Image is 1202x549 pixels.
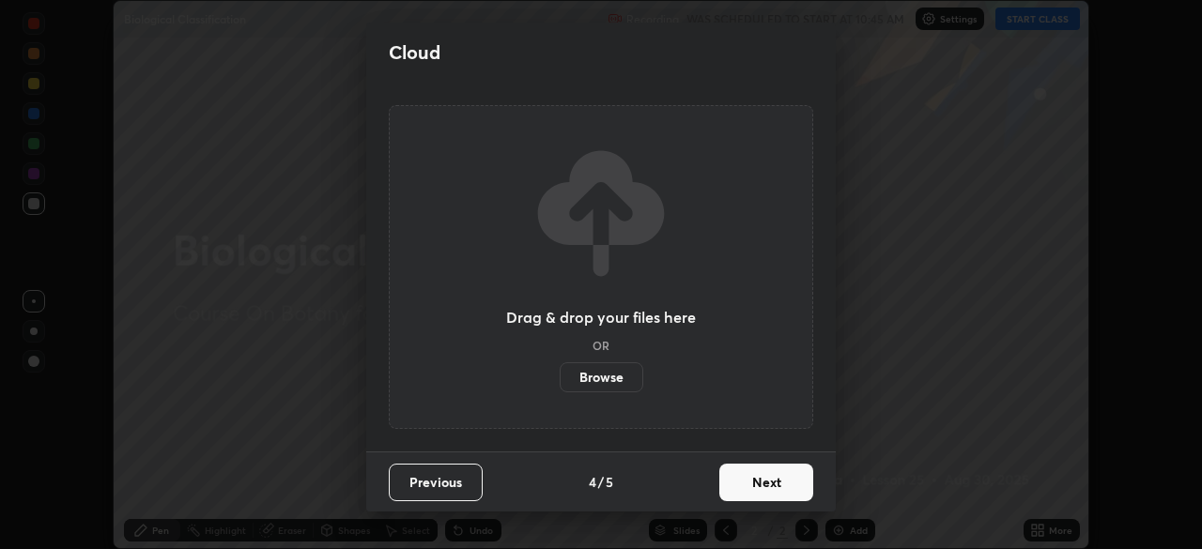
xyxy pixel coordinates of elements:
[506,310,696,325] h3: Drag & drop your files here
[719,464,813,501] button: Next
[389,464,483,501] button: Previous
[389,40,440,65] h2: Cloud
[606,472,613,492] h4: 5
[589,472,596,492] h4: 4
[593,340,609,351] h5: OR
[598,472,604,492] h4: /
